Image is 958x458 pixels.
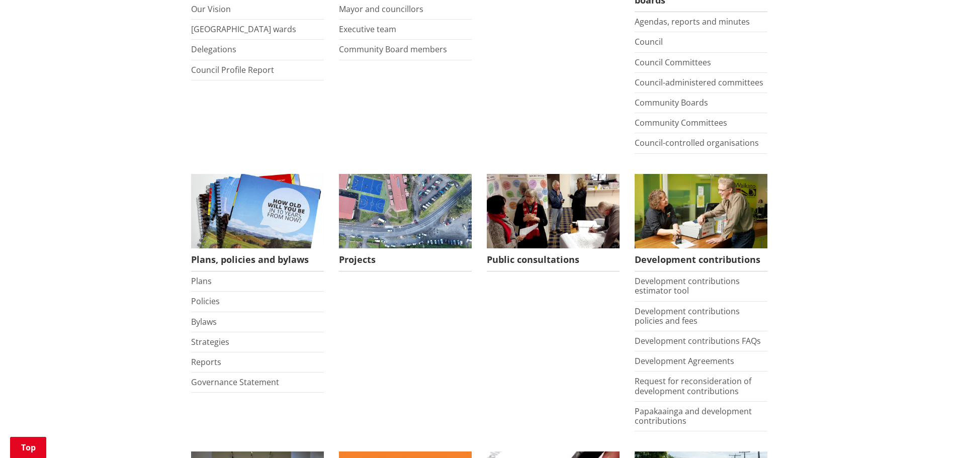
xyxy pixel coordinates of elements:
[10,437,46,458] a: Top
[191,356,221,368] a: Reports
[635,174,767,249] img: Fees
[912,416,948,452] iframe: Messenger Launcher
[635,36,663,47] a: Council
[635,376,751,396] a: Request for reconsideration of development contributions
[635,406,752,426] a: Papakaainga and development contributions
[635,174,767,272] a: FInd out more about fees and fines here Development contributions
[635,248,767,271] span: Development contributions
[191,336,229,347] a: Strategies
[635,117,727,128] a: Community Committees
[635,16,750,27] a: Agendas, reports and minutes
[339,174,472,249] img: DJI_0336
[635,137,759,148] a: Council-controlled organisations
[191,64,274,75] a: Council Profile Report
[191,4,231,15] a: Our Vision
[191,24,296,35] a: [GEOGRAPHIC_DATA] wards
[191,276,212,287] a: Plans
[191,44,236,55] a: Delegations
[339,24,396,35] a: Executive team
[635,355,734,367] a: Development Agreements
[635,97,708,108] a: Community Boards
[635,57,711,68] a: Council Committees
[191,248,324,271] span: Plans, policies and bylaws
[487,174,620,249] img: public-consultations
[191,316,217,327] a: Bylaws
[487,174,620,272] a: public-consultations Public consultations
[635,276,740,296] a: Development contributions estimator tool
[339,174,472,272] a: Projects
[191,296,220,307] a: Policies
[339,4,423,15] a: Mayor and councillors
[339,44,447,55] a: Community Board members
[339,248,472,271] span: Projects
[191,174,324,272] a: We produce a number of plans, policies and bylaws including the Long Term Plan Plans, policies an...
[191,174,324,249] img: Long Term Plan
[635,77,763,88] a: Council-administered committees
[635,306,740,326] a: Development contributions policies and fees
[191,377,279,388] a: Governance Statement
[635,335,761,346] a: Development contributions FAQs
[487,248,620,271] span: Public consultations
